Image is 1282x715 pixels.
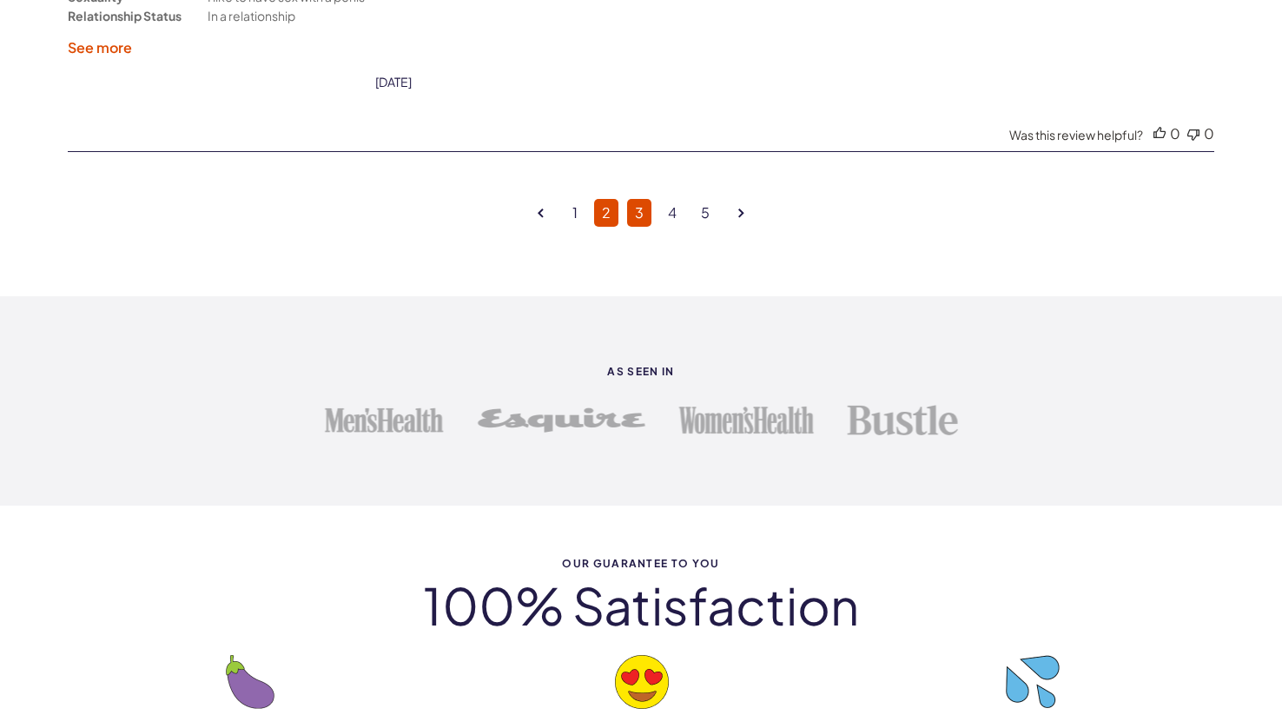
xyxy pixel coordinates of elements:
a: Goto previous page [530,195,552,231]
a: Goto Page 3 [627,199,651,227]
div: date [375,74,412,89]
div: [DATE] [375,74,412,89]
div: In a relationship [208,6,295,25]
img: Bustle logo [848,404,959,436]
div: Relationship Status [68,6,182,25]
a: Goto next page [730,195,752,231]
a: Page 2 [594,199,618,227]
img: droplets emoji [1005,655,1060,709]
strong: As Seen In [68,366,1214,377]
a: Goto Page 4 [660,199,684,227]
a: Goto Page 5 [693,199,717,227]
a: Goto Page 1 [565,199,585,227]
img: heart-eyes emoji [614,655,669,709]
div: 0 [1204,124,1214,142]
h2: 100% Satisfaction [68,578,1214,633]
div: 0 [1170,124,1180,142]
img: eggplant emoji [226,655,274,709]
span: Our Guarantee to you [68,558,1214,569]
label: See more [68,38,132,56]
div: Vote up [1153,124,1166,142]
div: Was this review helpful? [1009,127,1143,142]
div: Vote down [1187,124,1199,142]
